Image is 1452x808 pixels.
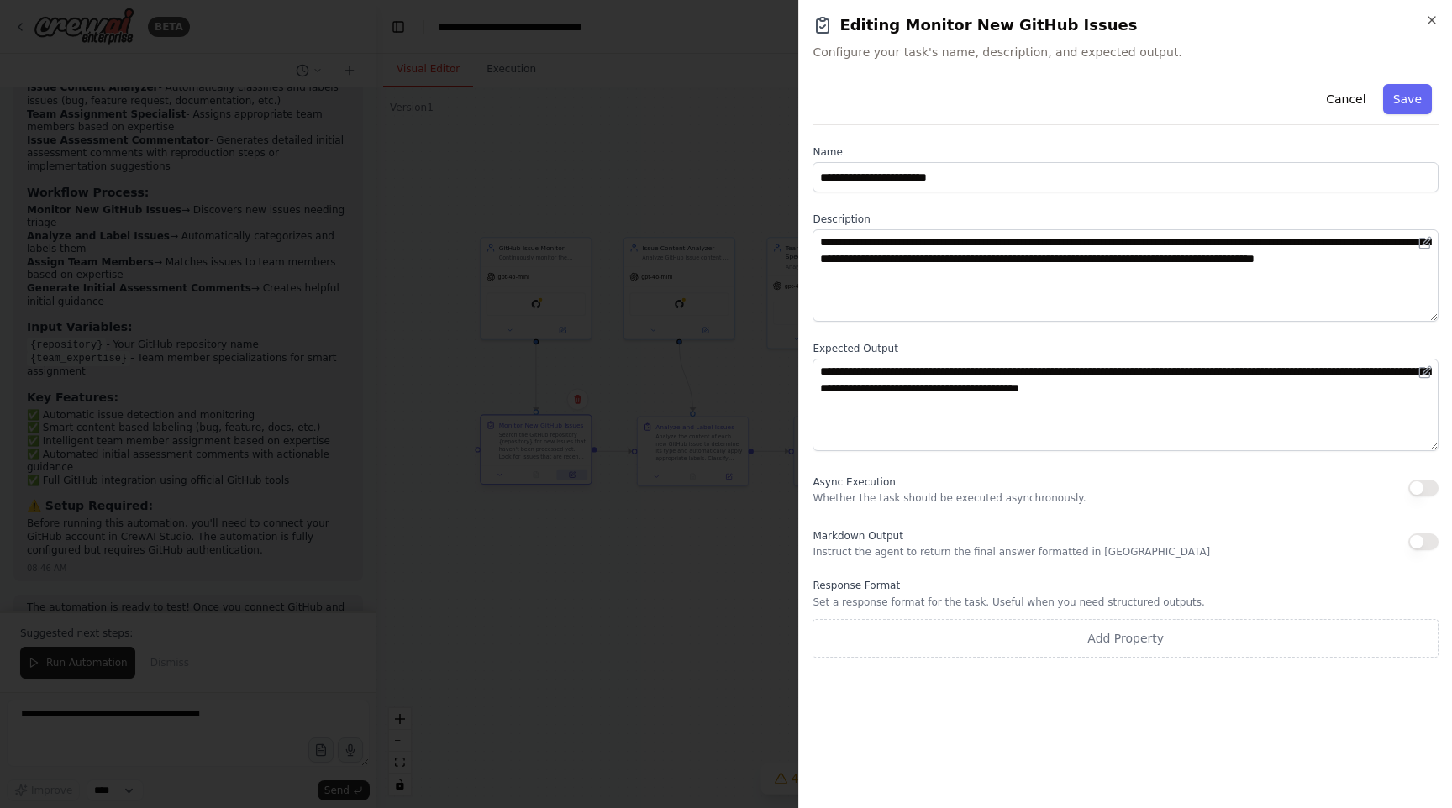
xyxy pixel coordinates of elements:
[1415,233,1435,253] button: Open in editor
[813,491,1086,505] p: Whether the task should be executed asynchronously.
[813,212,1439,226] label: Description
[1415,362,1435,382] button: Open in editor
[813,13,1439,37] h2: Editing Monitor New GitHub Issues
[813,44,1439,60] span: Configure your task's name, description, and expected output.
[1316,84,1376,114] button: Cancel
[1383,84,1432,114] button: Save
[813,530,902,542] span: Markdown Output
[813,145,1439,159] label: Name
[813,342,1439,355] label: Expected Output
[813,579,1439,592] label: Response Format
[813,545,1210,559] p: Instruct the agent to return the final answer formatted in [GEOGRAPHIC_DATA]
[813,596,1439,609] p: Set a response format for the task. Useful when you need structured outputs.
[813,476,895,488] span: Async Execution
[813,619,1439,658] button: Add Property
